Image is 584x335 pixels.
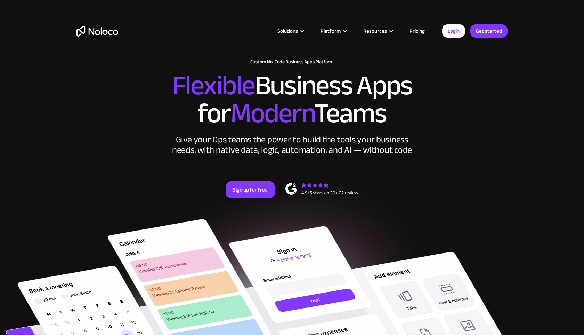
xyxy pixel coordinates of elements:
[321,26,341,36] div: Platform
[226,181,275,198] a: Sign up for free
[470,24,508,38] a: Get started
[363,26,387,36] div: Resources
[269,26,312,36] div: Solutions
[76,26,118,37] a: home
[172,60,255,111] span: Flexible
[76,72,508,127] h2: Business Apps for Teams
[277,26,298,36] div: Solutions
[442,24,465,38] a: Login
[170,134,414,155] div: Give your Ops teams the power to build the tools your business needs, with native data, logic, au...
[355,26,401,36] div: Resources
[230,87,314,139] span: Modern
[312,26,355,36] div: Platform
[401,26,433,36] a: Pricing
